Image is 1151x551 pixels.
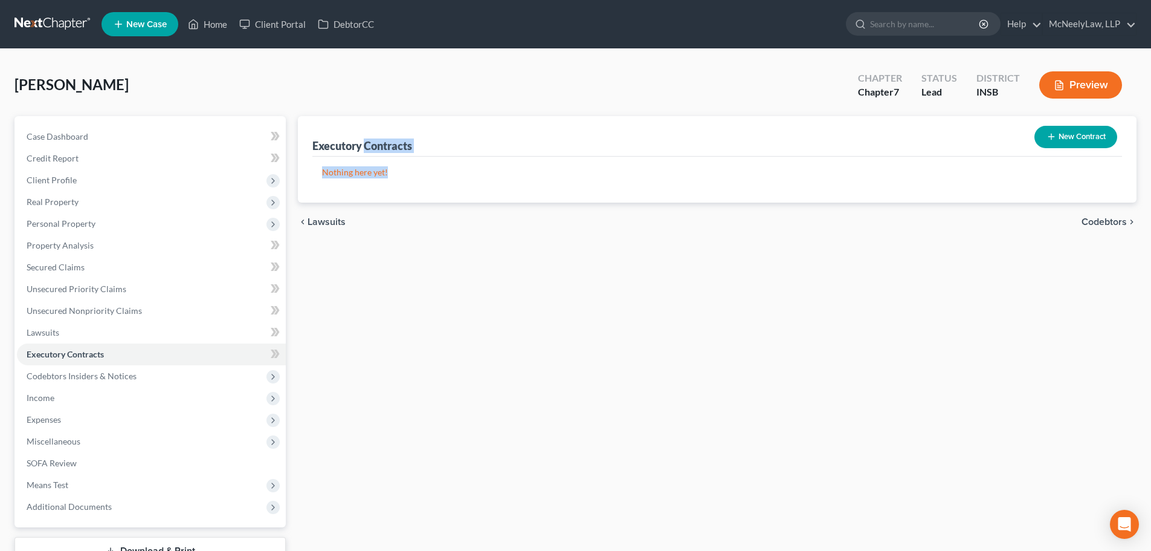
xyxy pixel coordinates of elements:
[858,85,902,99] div: Chapter
[27,436,80,446] span: Miscellaneous
[1127,217,1136,227] i: chevron_right
[27,262,85,272] span: Secured Claims
[312,13,380,35] a: DebtorCC
[312,139,412,153] div: Executory Contracts
[27,175,77,185] span: Client Profile
[921,71,957,85] div: Status
[27,131,88,142] span: Case Dashboard
[870,13,981,35] input: Search by name...
[17,452,286,474] a: SOFA Review
[322,166,1112,178] p: Nothing here yet!
[1082,217,1127,227] span: Codebtors
[182,13,233,35] a: Home
[27,305,142,316] span: Unsecured Nonpriority Claims
[858,71,902,85] div: Chapter
[976,71,1020,85] div: District
[27,218,95,229] span: Personal Property
[27,414,61,425] span: Expenses
[27,480,68,490] span: Means Test
[233,13,312,35] a: Client Portal
[1034,126,1117,148] button: New Contract
[126,20,167,29] span: New Case
[27,501,112,512] span: Additional Documents
[27,240,94,250] span: Property Analysis
[17,256,286,278] a: Secured Claims
[17,235,286,256] a: Property Analysis
[1001,13,1042,35] a: Help
[1039,71,1122,99] button: Preview
[15,76,129,93] span: [PERSON_NAME]
[27,393,54,403] span: Income
[17,126,286,148] a: Case Dashboard
[894,86,899,97] span: 7
[17,300,286,322] a: Unsecured Nonpriority Claims
[308,217,346,227] span: Lawsuits
[17,322,286,344] a: Lawsuits
[921,85,957,99] div: Lead
[27,153,79,163] span: Credit Report
[298,217,346,227] button: chevron_left Lawsuits
[27,458,77,468] span: SOFA Review
[1110,510,1139,539] div: Open Intercom Messenger
[27,197,79,207] span: Real Property
[1082,217,1136,227] button: Codebtors chevron_right
[27,349,104,359] span: Executory Contracts
[17,278,286,300] a: Unsecured Priority Claims
[976,85,1020,99] div: INSB
[17,344,286,365] a: Executory Contracts
[17,148,286,169] a: Credit Report
[1043,13,1136,35] a: McNeelyLaw, LLP
[27,371,137,381] span: Codebtors Insiders & Notices
[298,217,308,227] i: chevron_left
[27,284,126,294] span: Unsecured Priority Claims
[27,327,59,337] span: Lawsuits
